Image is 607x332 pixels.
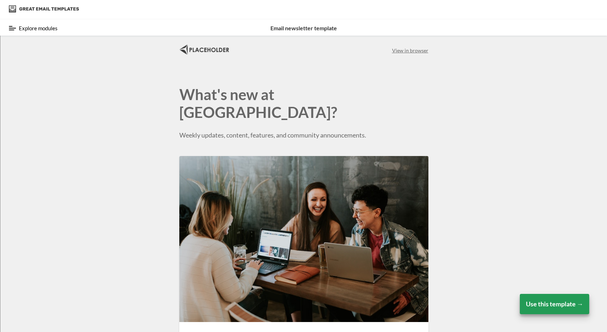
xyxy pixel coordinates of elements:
[179,156,428,322] img: email_single_post.png
[392,47,428,53] a: View in browser
[179,85,375,121] h1: What's new at [GEOGRAPHIC_DATA]?
[9,5,79,12] img: logo_dark.svg
[179,45,229,55] img: placeholder.png
[520,294,589,314] button: Use this template →
[19,25,58,31] span: Explore modules
[156,25,451,31] h1: Email newsletter template
[179,131,375,139] p: Weekly updates, content, features, and community announcements.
